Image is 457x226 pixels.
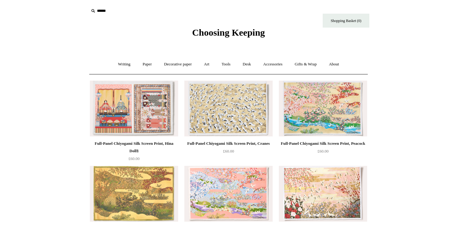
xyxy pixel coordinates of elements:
a: Full-Panel Chiyogami Silk Screen Print, Hina Doll§ £60.00 [90,140,178,165]
span: £60.00 [223,149,234,153]
div: Full-Panel Chiyogami Silk Screen Print, Peacock [280,140,366,147]
a: Full-Panel Chiyogami Silk Screen Print, Pink Peacock Full-Panel Chiyogami Silk Screen Print, Pink... [184,166,273,222]
a: Full-Panel Chiyogami Silk Screen Print, Peacock £60.00 [279,140,367,165]
a: Gifts & Wrap [289,56,322,73]
span: Choosing Keeping [192,27,265,38]
img: Full-Panel Chiyogami Silk Screen Print, Pink Cranes [279,166,367,222]
a: Art [198,56,215,73]
a: Full-Panel Chiyogami Silk Screen Print, Green Peacock Full-Panel Chiyogami Silk Screen Print, Gre... [90,166,178,222]
a: Desk [237,56,257,73]
span: £60.00 [128,156,140,161]
img: Full-Panel Chiyogami Silk Screen Print, Hina Doll§ [90,81,178,136]
a: Tools [216,56,236,73]
a: Full-Panel Chiyogami Silk Screen Print, Hina Doll§ Full-Panel Chiyogami Silk Screen Print, Hina D... [90,81,178,136]
span: £60.00 [317,149,329,153]
a: Shopping Basket (0) [323,14,369,28]
a: Full-Panel Chiyogami Silk Screen Print, Cranes £60.00 [184,140,273,165]
a: Accessories [258,56,288,73]
a: Choosing Keeping [192,32,265,37]
div: Full-Panel Chiyogami Silk Screen Print, Cranes [186,140,271,147]
img: Full-Panel Chiyogami Silk Screen Print, Cranes [184,81,273,136]
img: Full-Panel Chiyogami Silk Screen Print, Pink Peacock [184,166,273,222]
a: Paper [137,56,158,73]
a: Full-Panel Chiyogami Silk Screen Print, Pink Cranes Full-Panel Chiyogami Silk Screen Print, Pink ... [279,166,367,222]
a: Decorative paper [159,56,197,73]
img: Full-Panel Chiyogami Silk Screen Print, Peacock [279,81,367,136]
a: Writing [113,56,136,73]
a: Full-Panel Chiyogami Silk Screen Print, Cranes Full-Panel Chiyogami Silk Screen Print, Cranes [184,81,273,136]
div: Full-Panel Chiyogami Silk Screen Print, Hina Doll§ [91,140,177,155]
a: Full-Panel Chiyogami Silk Screen Print, Peacock Full-Panel Chiyogami Silk Screen Print, Peacock [279,81,367,136]
img: Full-Panel Chiyogami Silk Screen Print, Green Peacock [90,166,178,222]
a: About [323,56,345,73]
